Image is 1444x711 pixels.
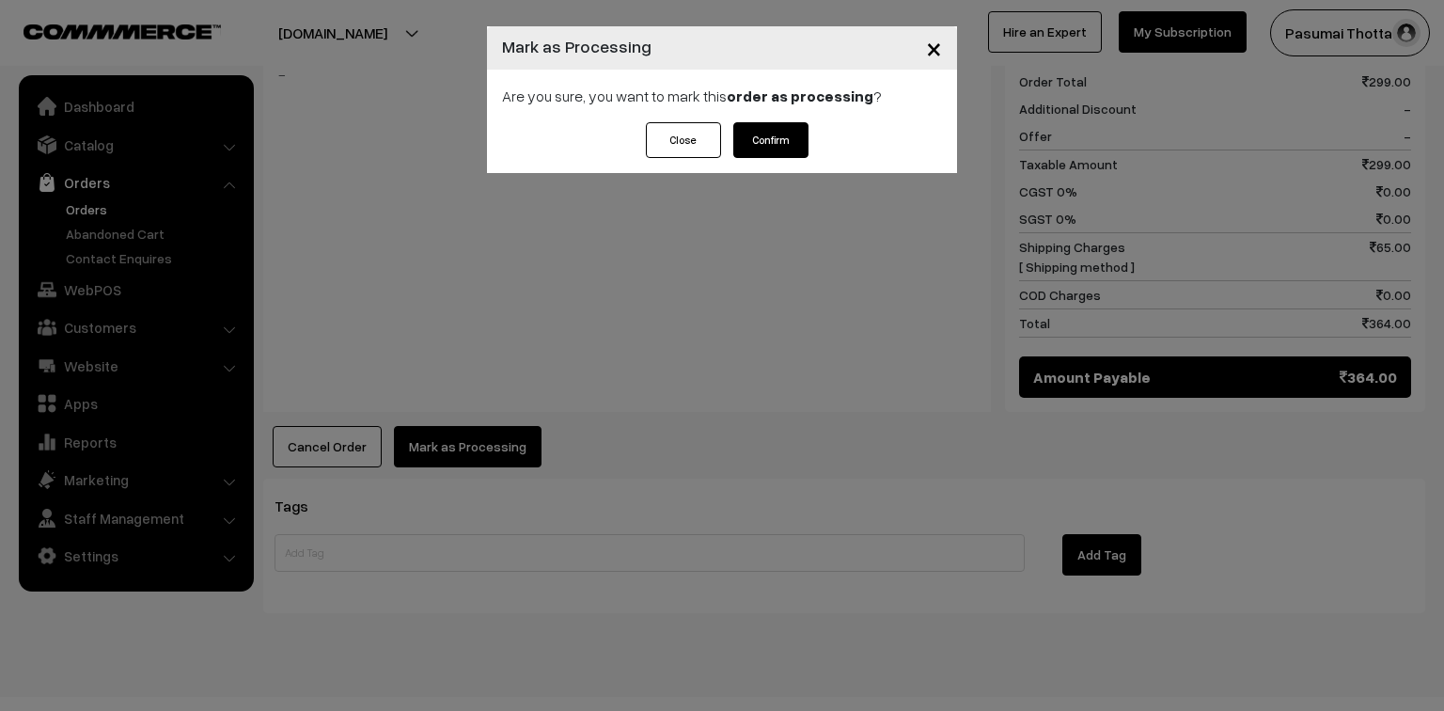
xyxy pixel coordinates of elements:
[727,87,873,105] strong: order as processing
[646,122,721,158] button: Close
[926,30,942,65] span: ×
[487,70,957,122] div: Are you sure, you want to mark this ?
[911,19,957,77] button: Close
[502,34,651,59] h4: Mark as Processing
[733,122,808,158] button: Confirm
